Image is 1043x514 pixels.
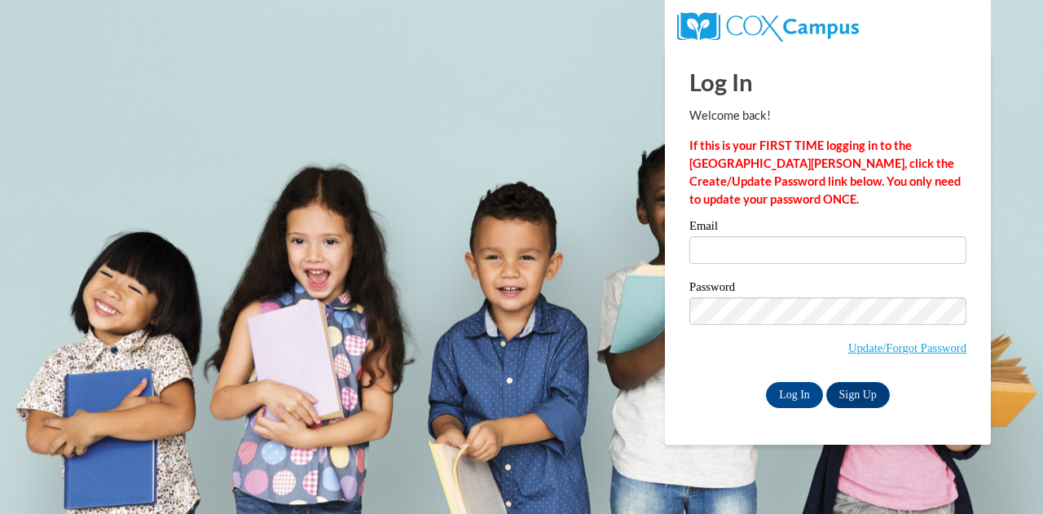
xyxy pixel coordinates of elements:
a: COX Campus [677,19,859,33]
h1: Log In [689,65,966,99]
a: Sign Up [826,382,890,408]
input: Log In [766,382,823,408]
img: COX Campus [677,12,859,42]
a: Update/Forgot Password [848,341,966,354]
strong: If this is your FIRST TIME logging in to the [GEOGRAPHIC_DATA][PERSON_NAME], click the Create/Upd... [689,138,961,206]
label: Password [689,281,966,297]
p: Welcome back! [689,107,966,125]
label: Email [689,220,966,236]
